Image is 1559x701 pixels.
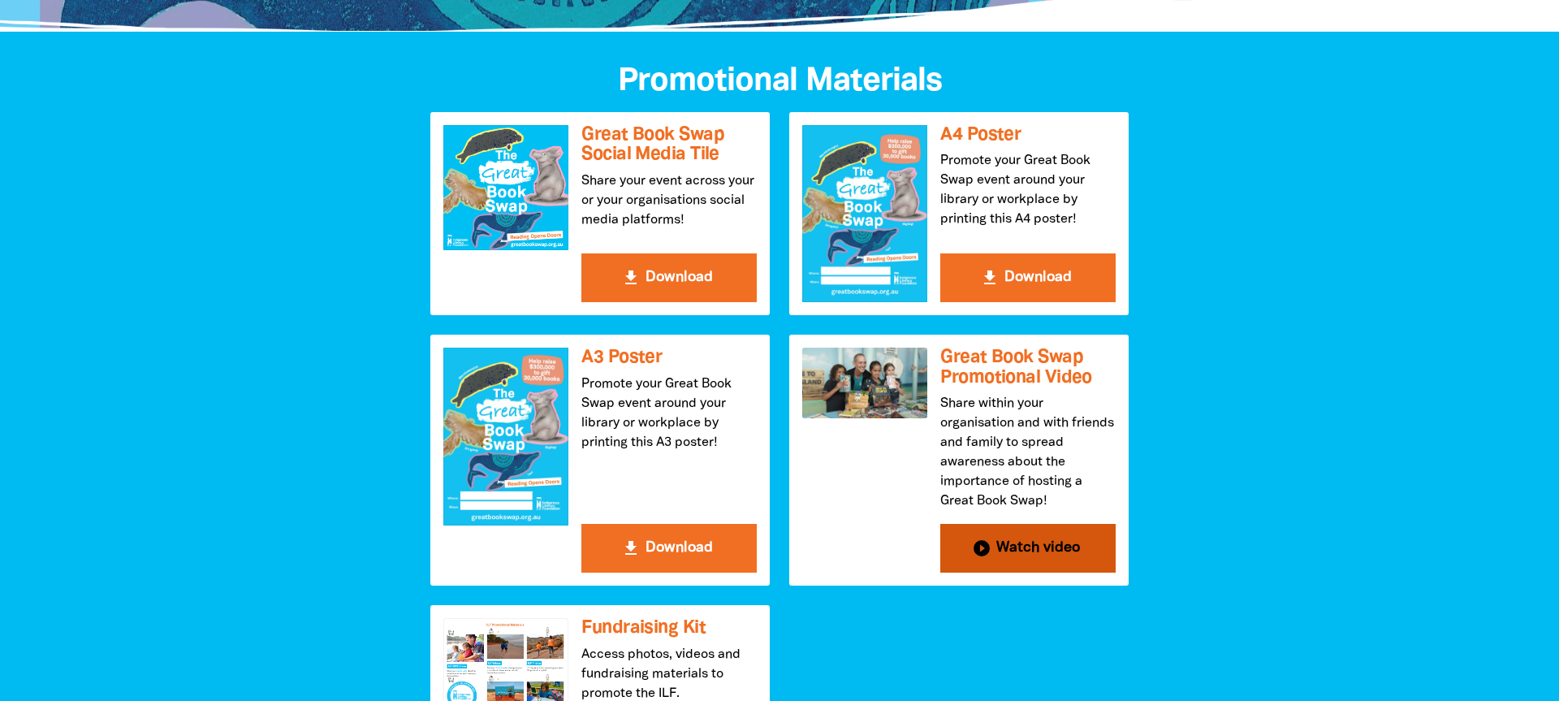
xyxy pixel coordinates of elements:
h3: A4 Poster [940,125,1116,145]
h3: Fundraising Kit [581,618,757,638]
span: Promotional Materials [618,67,942,97]
button: get_app Download [940,253,1116,302]
button: get_app Download [581,524,757,573]
i: get_app [621,539,641,558]
i: get_app [621,268,641,288]
h3: Great Book Swap Social Media Tile [581,125,757,165]
h3: A3 Poster [581,348,757,368]
button: get_app Download [581,253,757,302]
i: play_circle_filled [972,539,991,558]
i: get_app [980,268,1000,288]
button: play_circle_filled Watch video [940,524,1116,573]
h3: Great Book Swap Promotional Video [940,348,1116,387]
